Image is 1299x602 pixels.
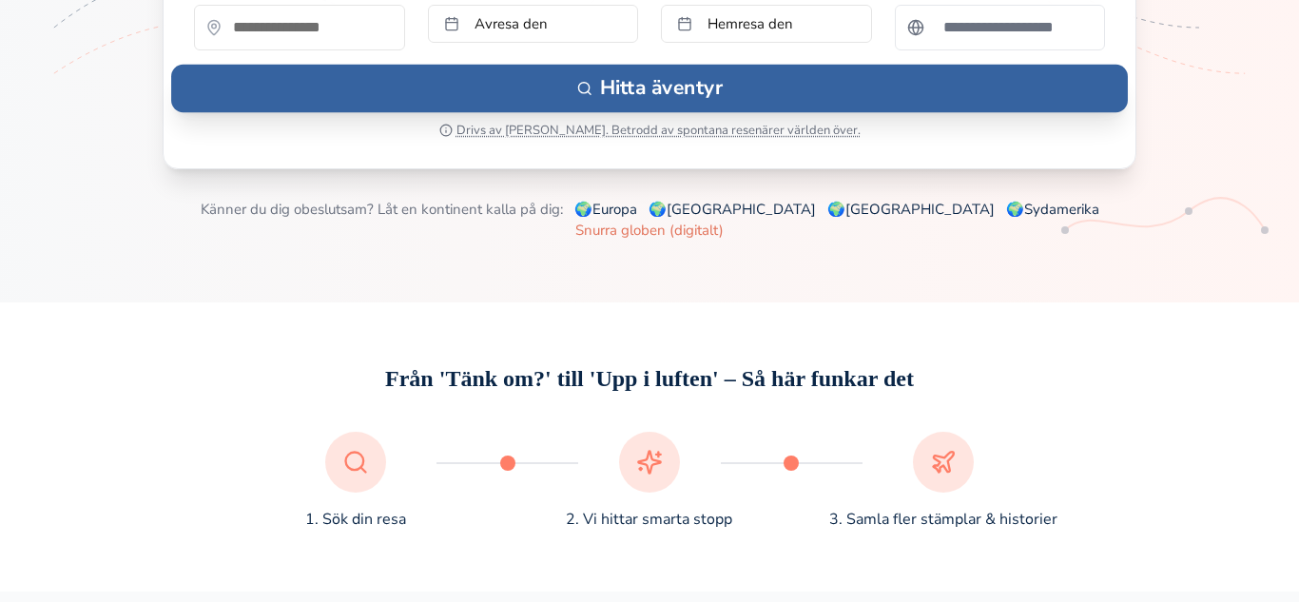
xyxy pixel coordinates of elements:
button: Hitta äventyr [171,65,1128,112]
a: 🌍Europa [574,200,637,219]
a: 🌍[GEOGRAPHIC_DATA] [649,200,816,219]
span: Hemresa den [708,14,793,33]
a: 🌍[GEOGRAPHIC_DATA] [827,200,995,219]
span: Drivs av [PERSON_NAME]. Betrodd av spontana resenärer världen över. [456,123,861,138]
button: Drivs av [PERSON_NAME]. Betrodd av spontana resenärer världen över. [439,123,861,138]
a: 🌍Sydamerika [1006,200,1099,219]
p: 3. Samla fler stämplar & historier [829,508,1057,531]
a: Snurra globen (digitalt) [575,221,724,240]
button: Avresa den [428,5,639,43]
span: Känner du dig obeslutsam? Låt en kontinent kalla på dig: [201,200,563,219]
input: Sök efter ett land [932,9,1094,47]
p: 1. Sök din resa [305,508,406,531]
button: Hemresa den [661,5,872,43]
p: 2. Vi hittar smarta stopp [566,508,732,531]
h2: Från 'Tänk om?' till 'Upp i luften' – Så här funkar det [223,363,1076,394]
span: Avresa den [475,14,548,33]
